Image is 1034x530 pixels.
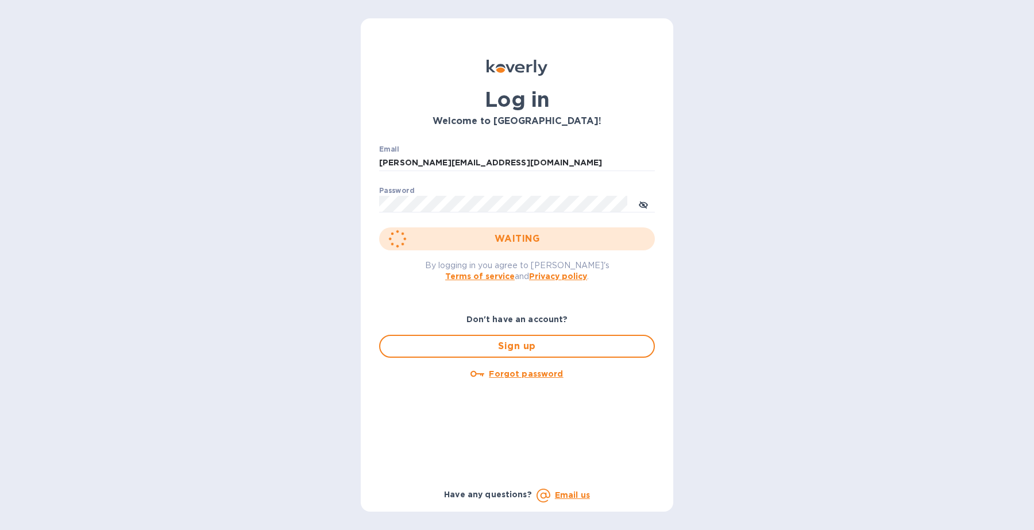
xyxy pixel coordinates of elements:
span: Sign up [389,339,645,353]
img: Koverly [487,60,547,76]
label: Email [379,146,399,153]
h1: Log in [379,87,655,111]
label: Password [379,187,414,194]
button: toggle password visibility [632,192,655,215]
h3: Welcome to [GEOGRAPHIC_DATA]! [379,116,655,127]
a: Privacy policy [529,272,587,281]
a: Email us [555,490,590,500]
b: Don't have an account? [466,315,568,324]
a: Terms of service [445,272,515,281]
b: Have any questions? [444,490,532,499]
button: Sign up [379,335,655,358]
span: By logging in you agree to [PERSON_NAME]'s and . [425,261,609,281]
u: Forgot password [489,369,563,378]
input: Enter email address [379,154,655,172]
